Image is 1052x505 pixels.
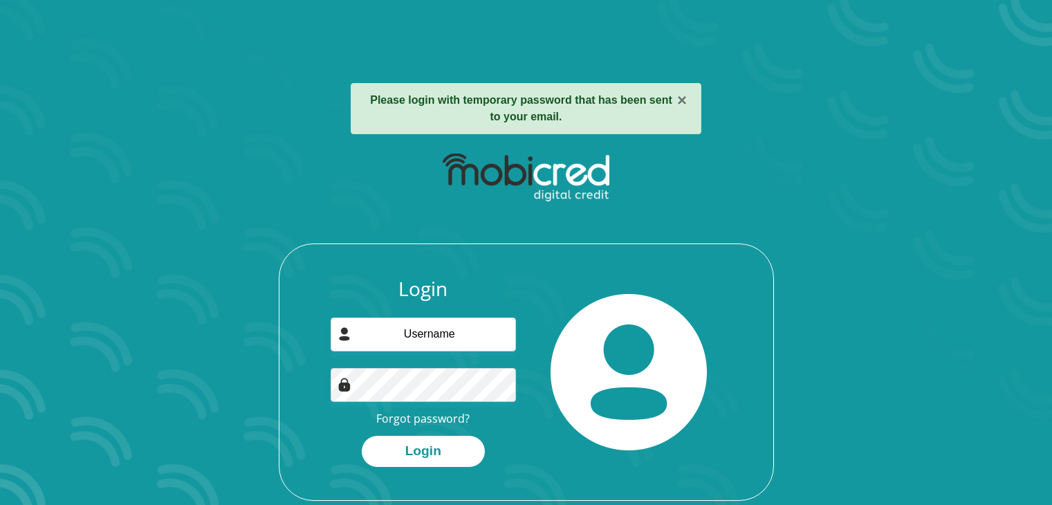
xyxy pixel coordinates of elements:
[331,277,516,301] h3: Login
[376,411,470,426] a: Forgot password?
[338,378,351,392] img: Image
[677,92,687,109] button: ×
[370,94,672,122] strong: Please login with temporary password that has been sent to your email.
[443,154,609,202] img: mobicred logo
[338,327,351,341] img: user-icon image
[362,436,485,467] button: Login
[331,318,516,351] input: Username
